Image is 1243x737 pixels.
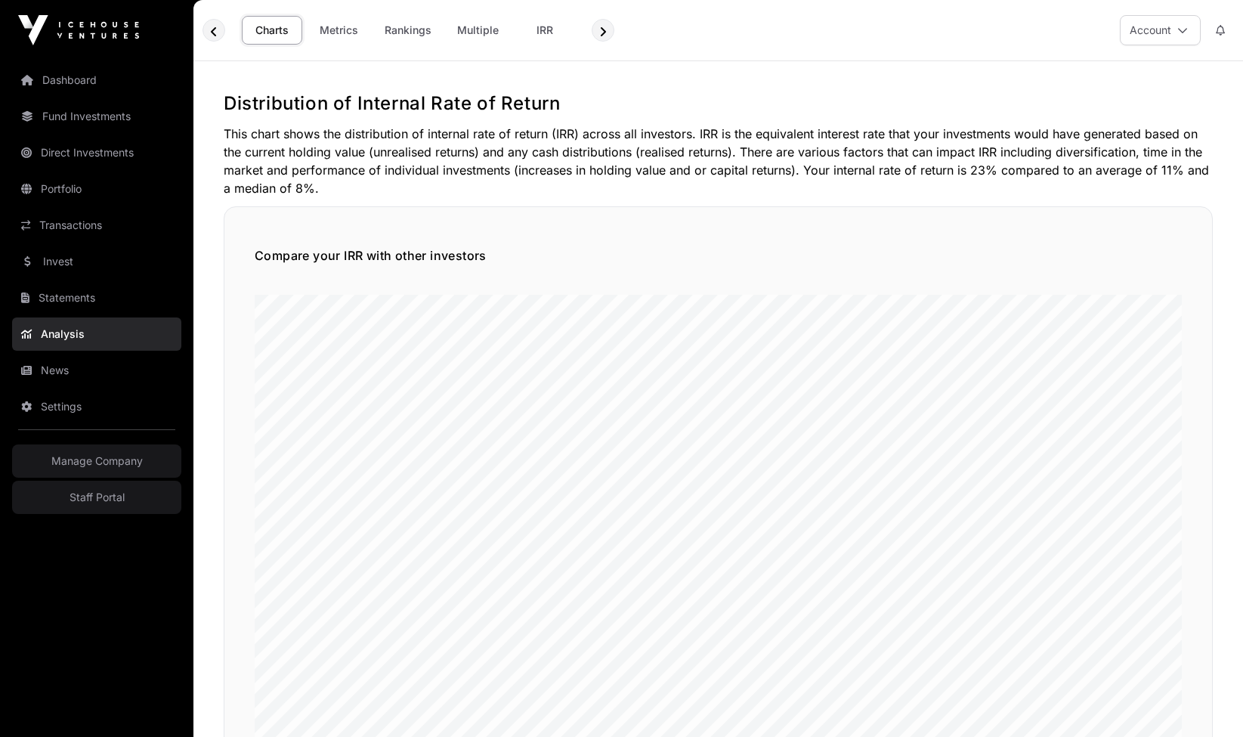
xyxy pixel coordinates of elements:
[12,209,181,242] a: Transactions
[12,172,181,206] a: Portfolio
[515,16,575,45] a: IRR
[12,100,181,133] a: Fund Investments
[12,63,181,97] a: Dashboard
[1120,15,1201,45] button: Account
[375,16,441,45] a: Rankings
[447,16,509,45] a: Multiple
[18,15,139,45] img: Icehouse Ventures Logo
[242,16,302,45] a: Charts
[12,245,181,278] a: Invest
[224,91,1213,116] h2: Distribution of Internal Rate of Return
[224,125,1213,197] p: This chart shows the distribution of internal rate of return (IRR) across all investors. IRR is t...
[1167,664,1243,737] iframe: Chat Widget
[12,354,181,387] a: News
[12,281,181,314] a: Statements
[12,136,181,169] a: Direct Investments
[255,246,1182,265] h5: Compare your IRR with other investors
[12,444,181,478] a: Manage Company
[12,481,181,514] a: Staff Portal
[308,16,369,45] a: Metrics
[12,390,181,423] a: Settings
[12,317,181,351] a: Analysis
